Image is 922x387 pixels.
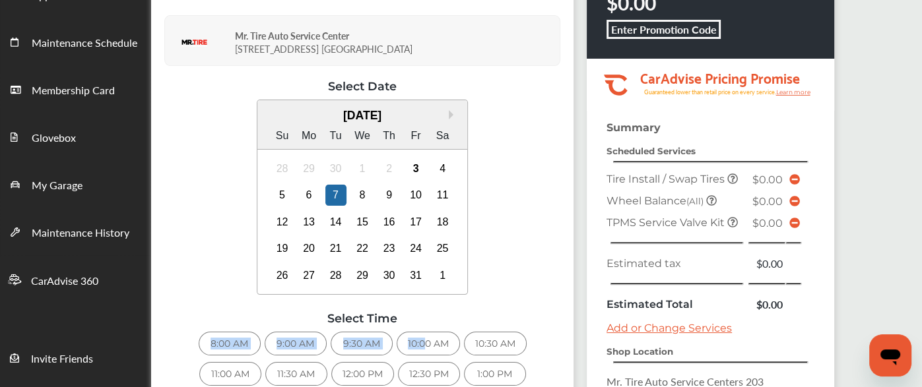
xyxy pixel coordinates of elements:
div: Choose Monday, October 6th, 2025 [298,185,319,206]
div: 9:00 AM [265,332,327,355]
div: Tu [325,125,346,146]
div: Choose Sunday, October 26th, 2025 [272,265,293,286]
div: Choose Monday, October 13th, 2025 [298,212,319,233]
b: Enter Promotion Code [611,22,717,37]
div: 11:00 AM [199,362,261,386]
div: Th [379,125,400,146]
div: Choose Tuesday, October 7th, 2025 [325,185,346,206]
div: Sa [432,125,453,146]
span: Invite Friends [31,351,93,368]
div: Not available Wednesday, October 1st, 2025 [352,158,373,179]
div: Choose Friday, October 24th, 2025 [405,238,426,259]
strong: Scheduled Services [607,146,696,156]
div: Choose Tuesday, October 21st, 2025 [325,238,346,259]
div: Not available Tuesday, September 30th, 2025 [325,158,346,179]
td: $0.00 [748,253,787,274]
span: Membership Card [32,82,115,100]
div: Choose Friday, October 3rd, 2025 [405,158,426,179]
td: $0.00 [748,293,787,315]
span: Wheel Balance [607,194,706,207]
a: Add or Change Services [607,322,732,334]
span: Maintenance History [32,225,129,242]
div: Select Time [164,311,560,325]
div: Choose Thursday, October 16th, 2025 [379,212,400,233]
div: Su [272,125,293,146]
a: Maintenance Schedule [1,18,150,65]
div: 10:00 AM [397,332,460,355]
div: Not available Monday, September 29th, 2025 [298,158,319,179]
span: TPMS Service Valve Kit [607,216,727,229]
div: Choose Monday, October 20th, 2025 [298,238,319,259]
span: $0.00 [752,173,783,186]
button: Next Month [449,110,458,119]
iframe: Button to launch messaging window [869,334,911,376]
div: Choose Thursday, October 23rd, 2025 [379,238,400,259]
span: Maintenance Schedule [32,35,137,52]
div: 12:00 PM [331,362,394,386]
div: Choose Tuesday, October 28th, 2025 [325,265,346,286]
strong: Shop Location [607,346,673,357]
span: Tire Install / Swap Tires [607,173,727,185]
div: Choose Sunday, October 5th, 2025 [272,185,293,206]
div: Fr [405,125,426,146]
div: 1:00 PM [464,362,526,386]
td: Estimated Total [603,293,748,315]
div: [DATE] [257,109,468,123]
div: Choose Saturday, October 25th, 2025 [432,238,453,259]
div: 9:30 AM [331,332,393,355]
div: Choose Sunday, October 19th, 2025 [272,238,293,259]
div: 11:30 AM [265,362,327,386]
span: $0.00 [752,195,783,208]
div: Choose Saturday, October 11th, 2025 [432,185,453,206]
div: Choose Friday, October 17th, 2025 [405,212,426,233]
strong: Summary [607,121,661,134]
div: Choose Saturday, October 18th, 2025 [432,212,453,233]
div: Choose Friday, October 10th, 2025 [405,185,426,206]
div: Not available Thursday, October 2nd, 2025 [379,158,400,179]
div: Choose Thursday, October 9th, 2025 [379,185,400,206]
div: Choose Wednesday, October 22nd, 2025 [352,238,373,259]
img: logo-mrtire.png [181,40,208,47]
span: Glovebox [32,130,76,147]
div: month 2025-10 [269,155,456,289]
div: We [352,125,373,146]
div: Choose Saturday, November 1st, 2025 [432,265,453,286]
div: Choose Wednesday, October 29th, 2025 [352,265,373,286]
div: Choose Wednesday, October 8th, 2025 [352,185,373,206]
span: $0.00 [752,217,783,229]
div: Choose Sunday, October 12th, 2025 [272,212,293,233]
a: Glovebox [1,113,150,160]
a: Membership Card [1,65,150,113]
div: Choose Tuesday, October 14th, 2025 [325,212,346,233]
tspan: Learn more [775,88,810,96]
a: Maintenance History [1,208,150,255]
div: Choose Wednesday, October 15th, 2025 [352,212,373,233]
div: Choose Thursday, October 30th, 2025 [379,265,400,286]
div: Not available Sunday, September 28th, 2025 [272,158,293,179]
a: My Garage [1,160,150,208]
tspan: Guaranteed lower than retail price on every service. [643,88,775,96]
span: My Garage [32,177,82,194]
div: 12:30 PM [398,362,460,386]
div: 10:30 AM [464,332,527,355]
span: CarAdvise 360 [31,273,98,290]
td: Estimated tax [603,253,748,274]
div: Choose Friday, October 31st, 2025 [405,265,426,286]
tspan: CarAdvise Pricing Promise [640,65,799,89]
strong: Mr. Tire Auto Service Center [235,29,349,42]
div: Select Date [164,79,560,93]
div: Choose Saturday, October 4th, 2025 [432,158,453,179]
small: (All) [686,196,704,206]
div: [STREET_ADDRESS] [GEOGRAPHIC_DATA] [235,19,556,62]
div: Choose Monday, October 27th, 2025 [298,265,319,286]
div: Mo [298,125,319,146]
div: 8:00 AM [199,332,261,355]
